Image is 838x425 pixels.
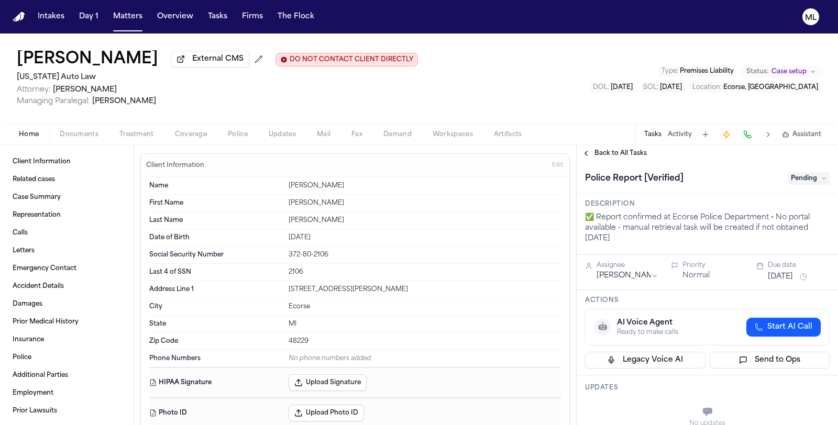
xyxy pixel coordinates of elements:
[149,374,282,391] dt: HIPAA Signature
[8,242,125,259] a: Letters
[13,175,55,184] span: Related cases
[149,268,282,276] dt: Last 4 of SSN
[594,149,647,158] span: Back to All Tasks
[275,53,418,66] button: Edit client contact restriction
[597,261,658,270] div: Assignee
[289,374,367,391] button: Upload Signature
[682,261,744,270] div: Priority
[668,130,692,139] button: Activity
[585,384,830,392] h3: Updates
[144,161,206,170] h3: Client Information
[8,296,125,312] a: Damages
[8,331,125,348] a: Insurance
[680,68,734,74] span: Premises Liability
[797,271,810,283] button: Snooze task
[13,335,44,344] span: Insurance
[17,50,158,69] h1: [PERSON_NAME]
[149,320,282,328] dt: State
[289,285,561,294] div: [STREET_ADDRESS][PERSON_NAME]
[719,127,734,142] button: Create Immediate Task
[92,97,156,105] span: [PERSON_NAME]
[192,54,244,64] span: External CMS
[149,216,282,225] dt: Last Name
[692,84,722,91] span: Location :
[689,82,821,93] button: Edit Location: Ecorse, MI
[598,322,607,332] span: 🤖
[289,268,561,276] div: 2106
[269,130,296,139] span: Updates
[740,127,755,142] button: Make a Call
[289,251,561,259] div: 372-80-2106
[149,182,282,190] dt: Name
[149,337,282,345] dt: Zip Code
[8,367,125,384] a: Additional Parties
[149,354,201,363] span: Phone Numbers
[8,153,125,170] a: Client Information
[660,84,682,91] span: [DATE]
[658,66,737,76] button: Edit Type: Premises Liability
[289,199,561,207] div: [PERSON_NAME]
[617,328,678,337] div: Ready to make calls
[792,130,821,139] span: Assistant
[53,86,117,94] span: [PERSON_NAME]
[34,7,69,26] button: Intakes
[8,260,125,277] a: Emergency Contact
[75,7,103,26] button: Day 1
[585,200,830,208] h3: Description
[771,68,807,76] span: Case setup
[290,55,413,64] span: DO NOT CONTACT CLIENT DIRECTLY
[351,130,362,139] span: Fax
[8,207,125,223] a: Representation
[13,371,68,379] span: Additional Parties
[149,199,282,207] dt: First Name
[611,84,633,91] span: [DATE]
[13,282,64,290] span: Accident Details
[273,7,318,26] button: The Flock
[782,130,821,139] button: Assistant
[317,130,330,139] span: Mail
[13,158,71,166] span: Client Information
[590,82,636,93] button: Edit DOL: 2025-09-08
[289,233,561,242] div: [DATE]
[8,225,125,241] a: Calls
[494,130,522,139] span: Artifacts
[289,303,561,311] div: Ecorse
[289,216,561,225] div: [PERSON_NAME]
[8,278,125,295] a: Accident Details
[698,127,713,142] button: Add Task
[8,385,125,401] a: Employment
[13,247,35,255] span: Letters
[13,389,53,397] span: Employment
[289,320,561,328] div: MI
[13,407,57,415] span: Prior Lawsuits
[17,71,418,84] h2: [US_STATE] Auto Law
[8,314,125,330] a: Prior Medical History
[13,318,79,326] span: Prior Medical History
[661,68,678,74] span: Type :
[8,189,125,206] a: Case Summary
[13,229,28,237] span: Calls
[643,84,658,91] span: SOL :
[767,322,812,332] span: Start AI Call
[581,170,688,187] h1: Police Report [Verified]
[710,352,830,368] button: Send to Ops
[238,7,267,26] button: Firms
[577,149,652,158] button: Back to All Tasks
[13,264,76,273] span: Emergency Contact
[149,405,282,421] dt: Photo ID
[171,51,249,68] button: External CMS
[13,300,42,308] span: Damages
[289,405,364,421] button: Upload Photo ID
[19,130,39,139] span: Home
[289,182,561,190] div: [PERSON_NAME]
[17,50,158,69] button: Edit matter name
[109,7,147,26] a: Matters
[549,157,566,174] button: Edit
[383,130,412,139] span: Demand
[149,251,282,259] dt: Social Security Number
[289,354,561,363] div: No phone numbers added
[433,130,473,139] span: Workspaces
